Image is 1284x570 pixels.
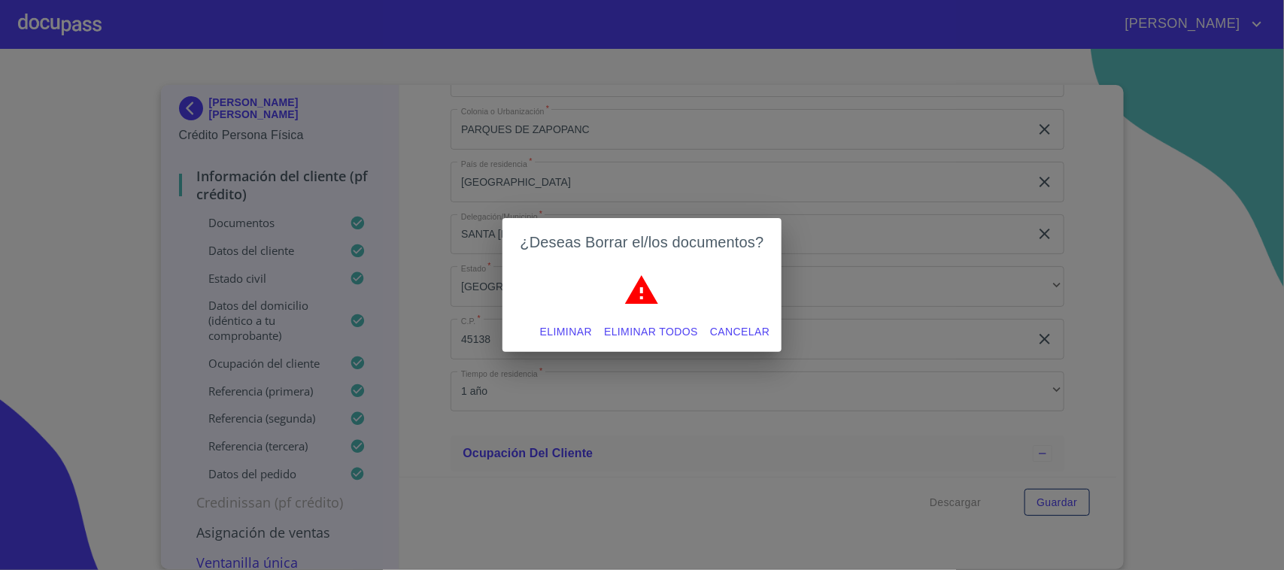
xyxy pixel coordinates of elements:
[704,318,776,346] button: Cancelar
[604,323,698,341] span: Eliminar todos
[521,230,764,254] h2: ¿Deseas Borrar el/los documentos?
[710,323,769,341] span: Cancelar
[534,318,598,346] button: Eliminar
[540,323,592,341] span: Eliminar
[598,318,704,346] button: Eliminar todos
